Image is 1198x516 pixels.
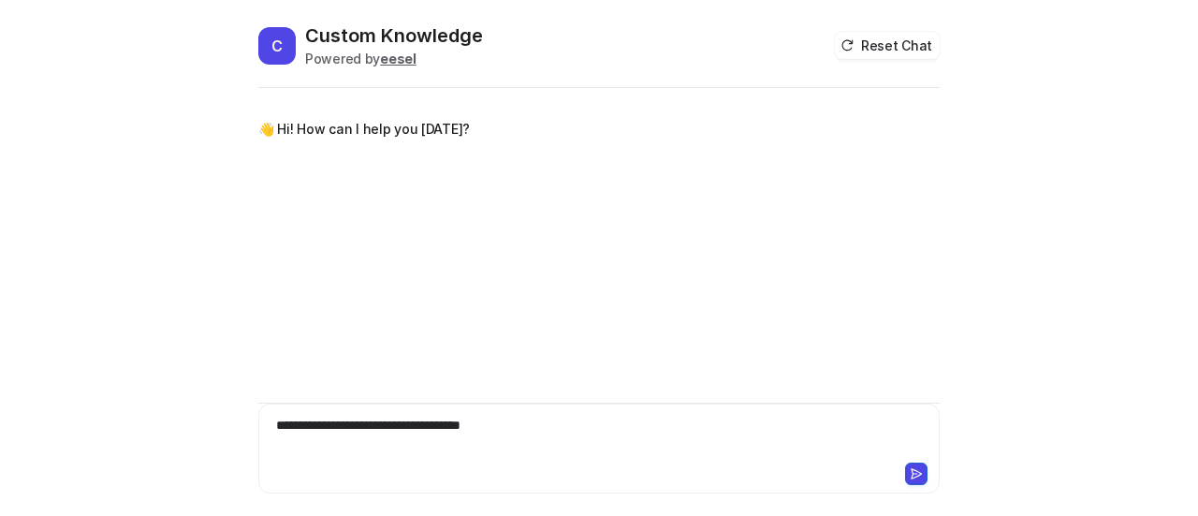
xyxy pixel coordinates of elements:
[380,51,416,66] b: eesel
[305,49,483,68] div: Powered by
[305,22,483,49] h2: Custom Knowledge
[258,27,296,65] span: C
[835,32,940,59] button: Reset Chat
[258,118,470,140] p: 👋 Hi! How can I help you [DATE]?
